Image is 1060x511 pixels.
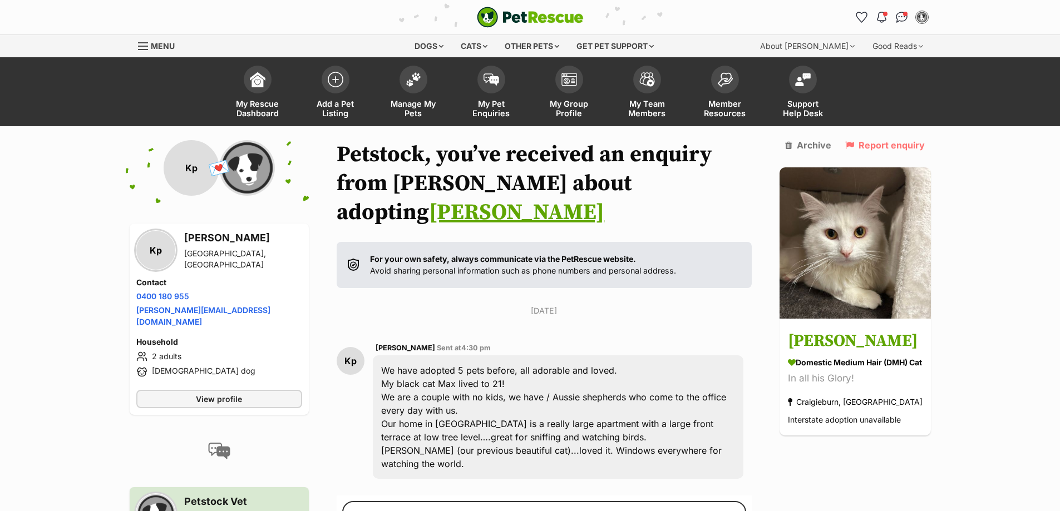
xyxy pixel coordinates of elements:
h3: [PERSON_NAME] [184,230,303,246]
img: Malfoy [780,167,931,319]
div: [GEOGRAPHIC_DATA], [GEOGRAPHIC_DATA] [184,248,303,270]
a: [PERSON_NAME] [429,199,604,226]
span: My Rescue Dashboard [233,99,283,118]
span: Menu [151,41,175,51]
li: 2 adults [136,350,303,363]
img: help-desk-icon-fdf02630f3aa405de69fd3d07c3f3aa587a6932b1a1747fa1d2bba05be0121f9.svg [795,73,811,86]
ul: Account quick links [853,8,931,26]
img: Petstock Vet profile pic [916,12,928,23]
a: PetRescue [477,7,584,28]
img: dashboard-icon-eb2f2d2d3e046f16d808141f083e7271f6b2e854fb5c12c21221c1fb7104beca.svg [250,72,265,87]
a: My Rescue Dashboard [219,60,297,126]
p: Avoid sharing personal information such as phone numbers and personal address. [370,253,676,277]
a: My Group Profile [530,60,608,126]
span: Sent at [437,344,491,352]
img: group-profile-icon-3fa3cf56718a62981997c0bc7e787c4b2cf8bcc04b72c1350f741eb67cf2f40e.svg [561,73,577,86]
a: [PERSON_NAME][EMAIL_ADDRESS][DOMAIN_NAME] [136,305,270,326]
a: Archive [785,140,831,150]
div: Domestic Medium Hair (DMH) Cat [788,356,923,368]
a: Support Help Desk [764,60,842,126]
a: Favourites [853,8,871,26]
img: team-members-icon-5396bd8760b3fe7c0b43da4ab00e1e3bb1a5d9ba89233759b79545d2d3fc5d0d.svg [639,72,655,87]
div: Craigieburn, [GEOGRAPHIC_DATA] [788,394,923,409]
img: notifications-46538b983faf8c2785f20acdc204bb7945ddae34d4c08c2a6579f10ce5e182be.svg [877,12,886,23]
a: My Team Members [608,60,686,126]
span: Manage My Pets [388,99,438,118]
img: pet-enquiries-icon-7e3ad2cf08bfb03b45e93fb7055b45f3efa6380592205ae92323e6603595dc1f.svg [484,73,499,86]
div: About [PERSON_NAME] [752,35,862,57]
h3: Petstock Vet [184,494,303,509]
div: We have adopted 5 pets before, all adorable and loved. My black cat Max lived to 21! We are a cou... [373,355,743,479]
a: Report enquiry [845,140,925,150]
img: conversation-icon-4a6f8262b818ee0b60e3300018af0b2d0b884aa5de6e9bcb8d3d4eeb1a70a7c4.svg [208,443,230,459]
span: 4:30 pm [461,344,491,352]
a: Member Resources [686,60,764,126]
a: Manage My Pets [374,60,452,126]
a: Add a Pet Listing [297,60,374,126]
a: My Pet Enquiries [452,60,530,126]
h4: Household [136,336,303,348]
a: View profile [136,390,303,408]
h4: Contact [136,277,303,288]
span: Interstate adoption unavailable [788,415,901,424]
a: Menu [138,35,183,55]
img: chat-41dd97257d64d25036548639549fe6c8038ab92f7586957e7f3b1b290dea8141.svg [896,12,908,23]
h1: Petstock, you’ve received an enquiry from [PERSON_NAME] about adopting [337,140,751,227]
img: manage-my-pets-icon-02211641906a0b7f246fdf0571729dbe1e7629f14944591b6c1af311fb30b64b.svg [406,72,421,87]
div: Kp [136,231,175,270]
img: add-pet-listing-icon-0afa8454b4691262ce3f59096e99ab1cd57d4a30225e0717b998d2c9b9846f56.svg [328,72,343,87]
a: 0400 180 955 [136,291,189,301]
img: Petstock Vet Craigieburn profile pic [219,140,275,196]
h3: [PERSON_NAME] [788,329,923,354]
span: My Team Members [622,99,672,118]
span: Add a Pet Listing [310,99,361,118]
span: Member Resources [700,99,750,118]
div: Other pets [497,35,567,57]
a: [PERSON_NAME] Domestic Medium Hair (DMH) Cat In all his Glory! Craigieburn, [GEOGRAPHIC_DATA] Int... [780,320,931,435]
button: Notifications [873,8,891,26]
li: [DEMOGRAPHIC_DATA] dog [136,365,303,379]
a: Conversations [893,8,911,26]
span: View profile [196,393,242,405]
div: Kp [337,347,364,375]
div: Good Reads [865,35,931,57]
img: member-resources-icon-8e73f808a243e03378d46382f2149f9095a855e16c252ad45f914b54edf8863c.svg [717,72,733,87]
div: Cats [453,35,495,57]
p: [DATE] [337,305,751,316]
span: 💌 [207,156,232,180]
div: Get pet support [569,35,662,57]
div: In all his Glory! [788,371,923,386]
img: logo-cat-932fe2b9b8326f06289b0f2fb663e598f794de774fb13d1741a6617ecf9a85b4.svg [477,7,584,28]
span: [PERSON_NAME] [376,344,435,352]
div: Dogs [407,35,451,57]
button: My account [913,8,931,26]
div: Kp [164,140,219,196]
strong: For your own safety, always communicate via the PetRescue website. [370,254,636,264]
span: Support Help Desk [778,99,828,118]
span: My Pet Enquiries [466,99,516,118]
span: My Group Profile [544,99,594,118]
